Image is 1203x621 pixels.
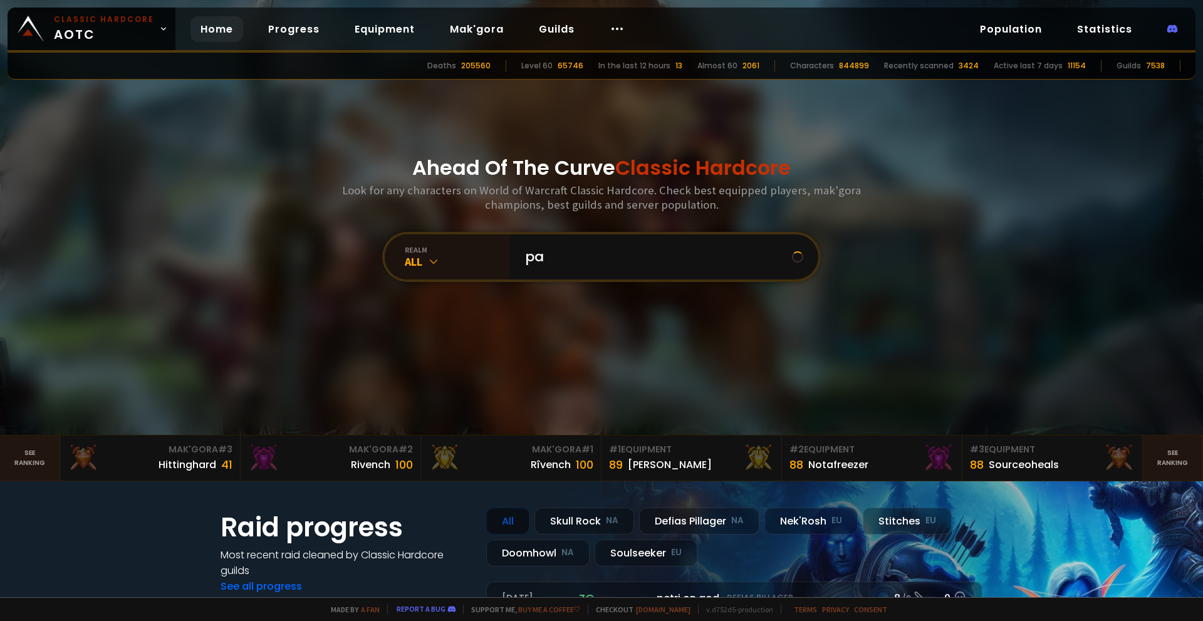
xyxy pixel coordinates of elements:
[731,514,744,527] small: NA
[405,254,510,269] div: All
[970,443,984,456] span: # 3
[884,60,954,71] div: Recently scanned
[190,16,243,42] a: Home
[1143,436,1203,481] a: Seeranking
[831,514,842,527] small: EU
[697,60,737,71] div: Almost 60
[598,60,670,71] div: In the last 12 hours
[486,540,590,566] div: Doomhowl
[609,443,774,456] div: Equipment
[970,16,1052,42] a: Population
[789,443,804,456] span: # 2
[421,436,601,481] a: Mak'Gora#1Rîvench100
[486,508,529,535] div: All
[581,443,593,456] span: # 1
[248,443,413,456] div: Mak'Gora
[782,436,962,481] a: #2Equipment88Notafreezer
[405,245,510,254] div: realm
[601,436,782,481] a: #1Equipment89[PERSON_NAME]
[576,456,593,473] div: 100
[60,436,241,481] a: Mak'Gora#3Hittinghard41
[221,547,471,578] h4: Most recent raid cleaned by Classic Hardcore guilds
[486,582,982,615] a: [DATE]zgpetri on godDefias Pillager8 /90
[989,457,1059,472] div: Sourceoheals
[962,436,1143,481] a: #3Equipment88Sourceoheals
[398,443,413,456] span: # 2
[628,457,712,472] div: [PERSON_NAME]
[54,14,154,44] span: AOTC
[221,508,471,547] h1: Raid progress
[609,443,621,456] span: # 1
[440,16,514,42] a: Mak'gora
[461,60,491,71] div: 205560
[534,508,634,535] div: Skull Rock
[839,60,869,71] div: 844899
[822,605,849,614] a: Privacy
[427,60,456,71] div: Deaths
[361,605,380,614] a: a fan
[558,60,583,71] div: 65746
[561,546,574,559] small: NA
[764,508,858,535] div: Nek'Rosh
[221,579,302,593] a: See all progress
[463,605,580,614] span: Support me,
[395,456,413,473] div: 100
[789,456,803,473] div: 88
[925,514,936,527] small: EU
[1068,60,1086,71] div: 11154
[1117,60,1141,71] div: Guilds
[698,605,773,614] span: v. d752d5 - production
[218,443,232,456] span: # 3
[675,60,682,71] div: 13
[221,456,232,473] div: 41
[412,153,791,183] h1: Ahead Of The Curve
[959,60,979,71] div: 3424
[531,457,571,472] div: Rîvench
[241,436,421,481] a: Mak'Gora#2Rivench100
[595,540,697,566] div: Soulseeker
[54,14,154,25] small: Classic Hardcore
[429,443,593,456] div: Mak'Gora
[808,457,868,472] div: Notafreezer
[639,508,759,535] div: Defias Pillager
[345,16,425,42] a: Equipment
[529,16,585,42] a: Guilds
[789,443,954,456] div: Equipment
[970,456,984,473] div: 88
[794,605,817,614] a: Terms
[8,8,175,50] a: Classic HardcoreAOTC
[1067,16,1142,42] a: Statistics
[518,234,792,279] input: Search a character...
[1146,60,1165,71] div: 7538
[606,514,618,527] small: NA
[258,16,330,42] a: Progress
[159,457,216,472] div: Hittinghard
[636,605,690,614] a: [DOMAIN_NAME]
[790,60,834,71] div: Characters
[68,443,232,456] div: Mak'Gora
[970,443,1135,456] div: Equipment
[588,605,690,614] span: Checkout
[671,546,682,559] small: EU
[863,508,952,535] div: Stitches
[615,154,791,182] span: Classic Hardcore
[351,457,390,472] div: Rivench
[397,604,445,613] a: Report a bug
[609,456,623,473] div: 89
[742,60,759,71] div: 2061
[854,605,887,614] a: Consent
[323,605,380,614] span: Made by
[521,60,553,71] div: Level 60
[518,605,580,614] a: Buy me a coffee
[337,183,866,212] h3: Look for any characters on World of Warcraft Classic Hardcore. Check best equipped players, mak'g...
[994,60,1063,71] div: Active last 7 days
